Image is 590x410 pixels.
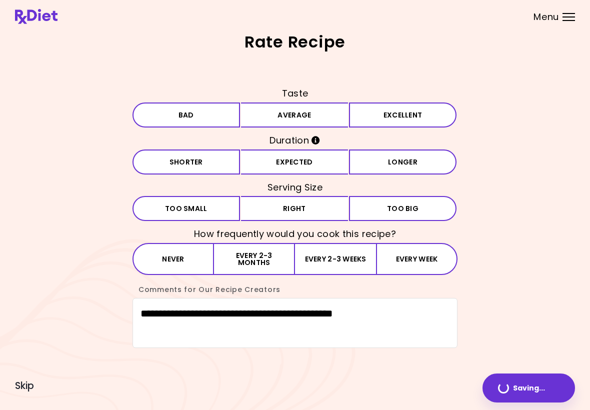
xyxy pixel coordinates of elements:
[376,243,457,275] button: Every week
[132,149,240,174] button: Shorter
[241,149,348,174] button: Expected
[241,102,348,127] button: Average
[513,384,545,391] span: Saving ...
[295,243,376,275] button: Every 2-3 weeks
[349,149,456,174] button: Longer
[214,243,295,275] button: Every 2-3 months
[533,12,559,21] span: Menu
[165,205,207,212] span: Too small
[132,179,457,195] h3: Serving Size
[132,132,457,148] h3: Duration
[132,284,280,294] label: Comments for Our Recipe Creators
[15,380,34,391] button: Skip
[132,243,214,275] button: Never
[387,205,418,212] span: Too big
[132,196,240,221] button: Too small
[349,196,456,221] button: Too big
[132,85,457,101] h3: Taste
[132,102,240,127] button: Bad
[15,9,57,24] img: RxDiet
[311,136,320,144] i: Info
[349,102,456,127] button: Excellent
[15,34,575,50] h2: Rate Recipe
[482,373,575,402] button: Saving...
[241,196,348,221] button: Right
[132,226,457,242] h3: How frequently would you cook this recipe?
